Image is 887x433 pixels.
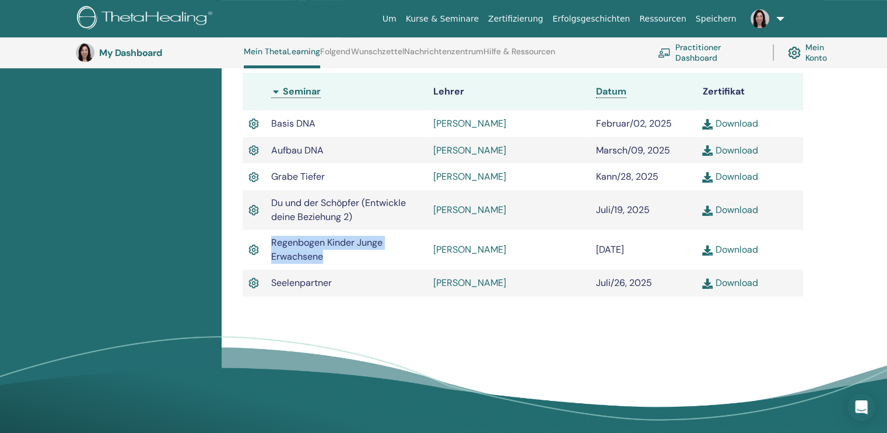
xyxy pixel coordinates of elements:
img: chalkboard-teacher.svg [658,48,671,58]
img: download.svg [702,172,713,183]
a: Hilfe & Ressourcen [483,47,555,65]
img: default.jpg [751,9,769,28]
a: [PERSON_NAME] [433,243,506,256]
th: Zertifikat [696,73,803,110]
a: Zertifizierung [483,8,548,30]
a: Erfolgsgeschichten [548,8,634,30]
span: Datum [596,85,626,97]
span: Du und der Schöpfer (Entwickle deine Beziehung 2) [271,197,406,223]
td: Juli/19, 2025 [590,190,697,230]
a: Mein ThetaLearning [244,47,320,68]
a: Download [702,277,758,289]
a: Speichern [691,8,741,30]
img: download.svg [702,119,713,130]
a: Folgend [320,47,350,65]
span: Grabe Tiefer [271,170,325,183]
img: Active Certificate [248,170,259,185]
a: Download [702,117,758,130]
a: [PERSON_NAME] [433,277,506,289]
a: Practitioner Dashboard [658,40,759,65]
img: Active Certificate [248,202,259,218]
a: Download [702,170,758,183]
img: cog.svg [788,44,801,62]
a: Download [702,204,758,216]
a: Ressourcen [634,8,690,30]
a: Nachrichtenzentrum [404,47,483,65]
a: [PERSON_NAME] [433,204,506,216]
a: Um [378,8,401,30]
img: download.svg [702,245,713,256]
img: Active Certificate [248,116,259,131]
img: default.jpg [76,43,94,62]
div: Open Intercom Messenger [847,393,875,421]
td: Februar/02, 2025 [590,110,697,137]
a: Wunschzettel [351,47,404,65]
img: logo.png [77,6,216,32]
img: Active Certificate [248,143,259,158]
h3: My Dashboard [99,47,216,58]
a: [PERSON_NAME] [433,170,506,183]
a: [PERSON_NAME] [433,144,506,156]
a: Mein Konto [788,40,844,65]
img: download.svg [702,205,713,216]
span: Seelenpartner [271,277,332,289]
a: Datum [596,85,626,98]
a: Kurse & Seminare [401,8,483,30]
img: download.svg [702,278,713,289]
img: Active Certificate [248,275,259,291]
td: [DATE] [590,230,697,270]
a: [PERSON_NAME] [433,117,506,130]
a: Download [702,243,758,256]
img: download.svg [702,145,713,156]
td: Kann/28, 2025 [590,163,697,190]
td: Juli/26, 2025 [590,270,697,296]
span: Basis DNA [271,117,315,130]
span: Regenbogen Kinder Junge Erwachsene [271,236,383,263]
img: Active Certificate [248,242,259,257]
a: Download [702,144,758,156]
th: Lehrer [427,73,590,110]
td: Marsch/09, 2025 [590,137,697,164]
span: Aufbau DNA [271,144,324,156]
